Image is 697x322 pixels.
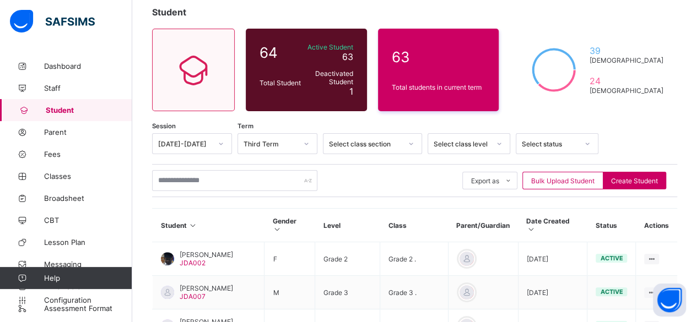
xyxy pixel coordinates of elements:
span: Deactivated Student [306,69,353,86]
i: Sort in Ascending Order [526,225,536,233]
span: 1 [349,86,353,97]
span: 64 [260,44,301,61]
span: CBT [44,216,132,225]
th: Actions [636,209,677,242]
span: Parent [44,128,132,137]
td: [DATE] [518,276,587,309]
div: Select class section [329,140,402,148]
span: Dashboard [44,62,132,70]
span: Active Student [306,43,353,51]
span: Fees [44,150,132,159]
span: Student [46,106,132,114]
img: safsims [10,10,95,33]
div: Select status [522,140,578,148]
span: Create Student [611,177,658,185]
span: 24 [590,75,663,86]
span: Total students in current term [392,83,485,91]
td: Grade 2 . [380,242,449,276]
span: Student [152,7,186,18]
span: Bulk Upload Student [531,177,595,185]
span: 63 [392,48,485,66]
span: Classes [44,172,132,181]
span: Configuration [44,296,132,304]
th: Student [153,209,264,242]
span: Lesson Plan [44,238,132,247]
span: Staff [44,84,132,92]
span: Session [152,122,176,130]
span: [DEMOGRAPHIC_DATA] [590,86,663,95]
span: Messaging [44,260,132,269]
span: 63 [342,51,353,62]
td: M [264,276,315,309]
div: Third Term [244,140,297,148]
i: Sort in Ascending Order [273,225,282,233]
div: Select class level [434,140,490,148]
td: Grade 2 [315,242,380,276]
td: F [264,242,315,276]
div: [DATE]-[DATE] [158,140,212,148]
td: Grade 3 [315,276,380,309]
span: [PERSON_NAME] [180,284,233,292]
span: active [600,288,623,296]
span: Term [237,122,253,130]
span: active [600,254,623,262]
td: [DATE] [518,242,587,276]
span: Export as [471,177,499,185]
button: Open asap [653,283,686,316]
td: Grade 3 . [380,276,449,309]
span: [PERSON_NAME] [180,250,233,259]
th: Date Created [518,209,587,242]
span: Broadsheet [44,194,132,203]
th: Status [587,209,636,242]
span: [DEMOGRAPHIC_DATA] [590,56,663,64]
span: JDA002 [180,259,206,267]
span: Help [44,274,132,282]
th: Level [315,209,380,242]
th: Class [380,209,449,242]
i: Sort in Ascending Order [188,221,198,230]
th: Parent/Guardian [448,209,518,242]
span: 39 [590,45,663,56]
th: Gender [264,209,315,242]
div: Total Student [257,76,304,90]
span: JDA007 [180,292,206,301]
